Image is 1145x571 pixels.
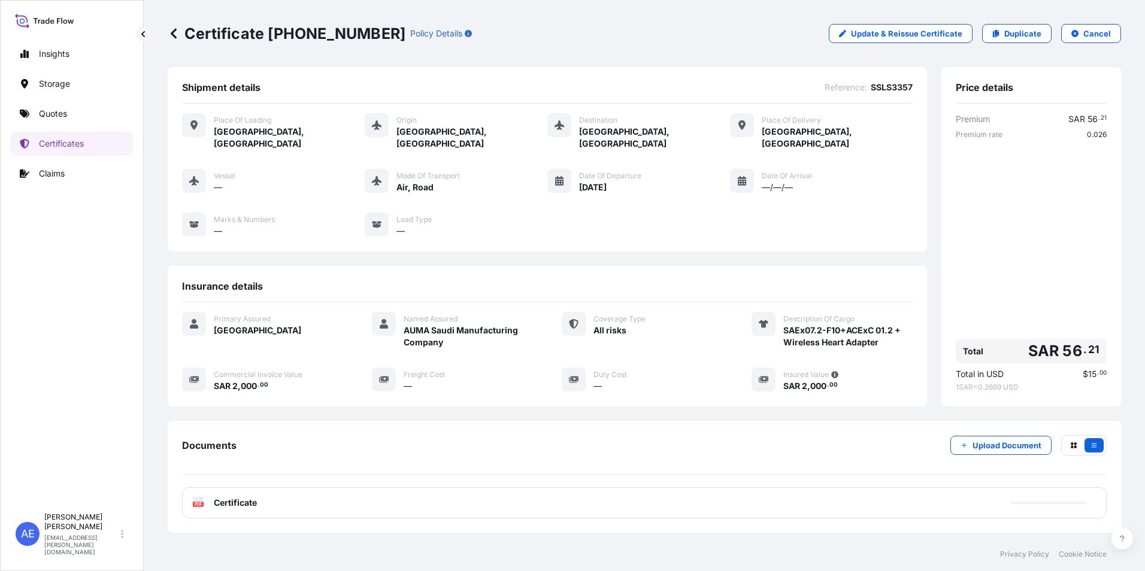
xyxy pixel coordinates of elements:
span: 1 SAR = 0.2669 USD [956,382,1107,392]
span: Premium [956,113,990,125]
a: Quotes [10,102,134,126]
span: Mode of Transport [396,171,460,181]
span: — [404,380,412,392]
span: Air, Road [396,181,434,193]
span: $ [1083,370,1088,378]
span: 00 [829,383,838,387]
p: [PERSON_NAME] [PERSON_NAME] [44,512,119,531]
span: Shipment details [182,81,260,93]
a: Insights [10,42,134,66]
span: 21 [1101,116,1107,120]
a: Claims [10,162,134,186]
span: . [1098,116,1100,120]
span: [GEOGRAPHIC_DATA], [GEOGRAPHIC_DATA] [214,126,365,150]
span: — [593,380,602,392]
p: Cancel [1083,28,1111,40]
span: SAR [783,382,800,390]
span: Total [963,345,983,357]
a: Certificates [10,132,134,156]
span: — [214,181,222,193]
span: Coverage Type [593,314,646,324]
a: Cookie Notice [1059,549,1107,559]
span: SAR [214,382,231,390]
p: Claims [39,168,65,180]
span: Place of Loading [214,116,271,125]
span: Date of Departure [579,171,641,181]
span: 21 [1088,346,1099,353]
span: Place of Delivery [762,116,821,125]
span: Total in USD [956,368,1004,380]
a: Duplicate [982,24,1052,43]
span: 0.026 [1087,130,1107,139]
span: Description Of Cargo [783,314,855,324]
span: [GEOGRAPHIC_DATA] [214,324,301,336]
span: Documents [182,439,237,451]
span: . [1097,371,1099,375]
span: Origin [396,116,417,125]
span: Marks & Numbers [214,215,275,224]
p: Certificates [39,138,84,150]
span: . [827,383,829,387]
span: Destination [579,116,617,125]
span: Premium rate [956,130,1002,139]
span: AUMA Saudi Manufacturing Company [404,324,533,348]
span: 2 [802,382,807,390]
span: 56 [1062,344,1082,359]
span: — [396,225,405,237]
p: Upload Document [973,439,1041,451]
button: Upload Document [950,436,1052,455]
a: Storage [10,72,134,96]
a: Update & Reissue Certificate [829,24,973,43]
span: [GEOGRAPHIC_DATA], [GEOGRAPHIC_DATA] [762,126,913,150]
span: Primary Assured [214,314,271,324]
span: Load Type [396,215,432,224]
span: Commercial Invoice Value [214,370,302,379]
span: [GEOGRAPHIC_DATA], [GEOGRAPHIC_DATA] [396,126,547,150]
span: All risks [593,324,626,336]
span: Date of Arrival [762,171,812,181]
span: Certificate [214,497,257,509]
p: Policy Details [410,28,462,40]
span: 000 [241,382,257,390]
span: Reference : [825,81,867,93]
p: Quotes [39,108,67,120]
span: [DATE] [579,181,607,193]
span: SSLS3357 [871,81,913,93]
span: —/—/— [762,181,793,193]
span: . [258,383,259,387]
p: Duplicate [1004,28,1041,40]
span: SAR [1028,344,1059,359]
span: [GEOGRAPHIC_DATA], [GEOGRAPHIC_DATA] [579,126,730,150]
span: Freight Cost [404,370,445,379]
text: PDF [195,502,202,506]
span: 00 [260,383,268,387]
span: Insurance details [182,280,263,292]
span: Insured Value [783,370,829,379]
span: 00 [1099,371,1107,375]
span: Duty Cost [593,370,627,379]
span: SAR [1068,115,1085,123]
span: , [238,382,241,390]
span: Vessel [214,171,235,181]
span: AE [21,528,35,540]
span: 000 [810,382,826,390]
span: 15 [1088,370,1096,378]
span: — [214,225,222,237]
span: , [807,382,810,390]
span: Price details [956,81,1013,93]
p: Update & Reissue Certificate [851,28,962,40]
p: Insights [39,48,69,60]
span: SAEx07.2-F10+ACExC 01.2 + Wireless Heart Adapter [783,324,913,348]
span: . [1083,346,1087,353]
span: Named Assured [404,314,458,324]
span: 56 [1088,115,1098,123]
a: Privacy Policy [1000,549,1049,559]
button: Cancel [1061,24,1121,43]
p: [EMAIL_ADDRESS][PERSON_NAME][DOMAIN_NAME] [44,534,119,555]
p: Certificate [PHONE_NUMBER] [168,24,405,43]
span: 2 [232,382,238,390]
p: Storage [39,78,70,90]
